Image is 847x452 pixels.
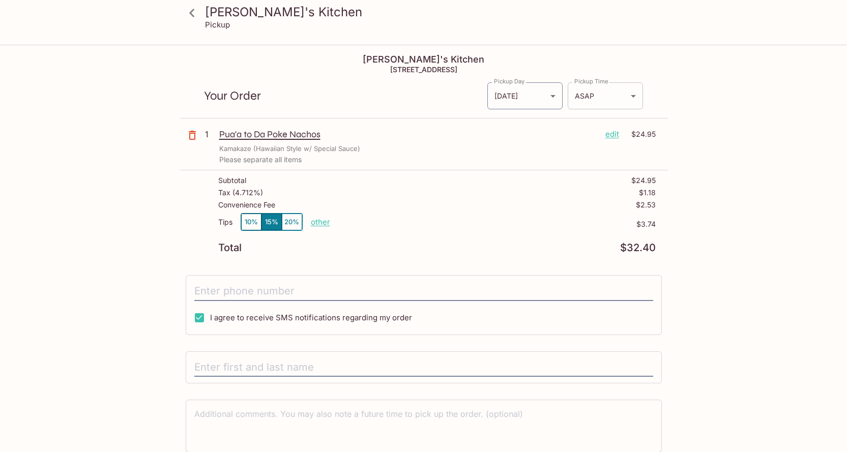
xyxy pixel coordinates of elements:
[180,65,668,74] h5: [STREET_ADDRESS]
[631,176,656,185] p: $24.95
[639,189,656,197] p: $1.18
[574,77,608,85] label: Pickup Time
[487,82,563,109] div: [DATE]
[218,176,246,185] p: Subtotal
[311,217,330,227] button: other
[218,243,242,253] p: Total
[330,220,656,228] p: $3.74
[204,91,487,101] p: Your Order
[194,282,653,301] input: Enter phone number
[219,156,656,164] p: Please separate all items
[218,218,232,226] p: Tips
[219,129,597,140] p: Pua'a to Da Poke Nachos
[218,201,275,209] p: Convenience Fee
[605,129,619,140] p: edit
[620,243,656,253] p: $32.40
[261,214,282,230] button: 15%
[210,313,412,322] span: I agree to receive SMS notifications regarding my order
[494,77,524,85] label: Pickup Day
[180,54,668,65] h4: [PERSON_NAME]'s Kitchen
[218,189,263,197] p: Tax ( 4.712% )
[625,129,656,140] p: $24.95
[219,144,360,154] p: Kamakaze (Hawaiian Style w/ Special Sauce)
[205,20,230,29] p: Pickup
[568,82,643,109] div: ASAP
[194,358,653,377] input: Enter first and last name
[205,4,660,20] h3: [PERSON_NAME]'s Kitchen
[636,201,656,209] p: $2.53
[205,129,215,140] p: 1
[282,214,302,230] button: 20%
[241,214,261,230] button: 10%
